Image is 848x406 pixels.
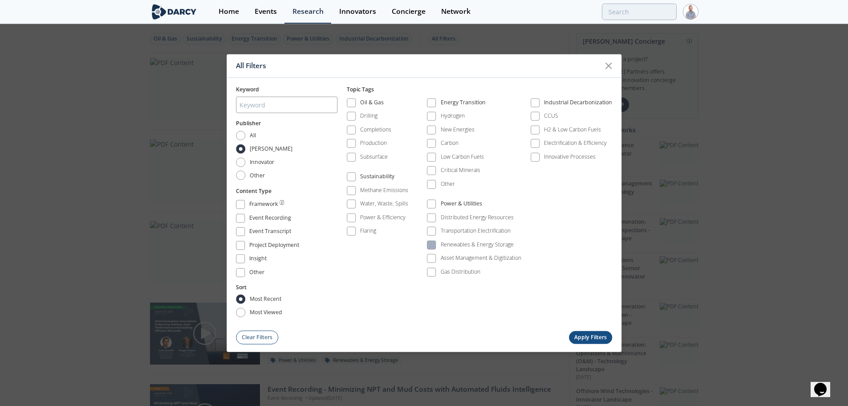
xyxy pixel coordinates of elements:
[441,254,521,262] div: Asset Management & Digitization
[236,295,245,304] input: most recent
[360,200,408,208] div: Water, Waste, Spills
[441,200,482,210] div: Power & Utilities
[360,153,388,161] div: Subsurface
[250,308,282,316] span: most viewed
[236,144,245,153] input: [PERSON_NAME]
[249,213,291,224] div: Event Recording
[250,295,281,303] span: most recent
[360,213,406,221] div: Power & Efficiency
[392,8,426,15] div: Concierge
[236,157,245,167] input: Innovator
[236,330,279,344] button: Clear Filters
[441,227,511,235] div: Transportation Electrification
[249,200,278,211] div: Framework
[441,8,471,15] div: Network
[441,268,480,276] div: Gas Distribution
[339,8,376,15] div: Innovators
[236,86,259,93] span: Keyword
[250,158,274,166] span: Innovator
[292,8,324,15] div: Research
[360,98,384,109] div: Oil & Gas
[441,153,484,161] div: Low Carbon Fuels
[441,241,514,249] div: Renewables & Energy Storage
[544,98,612,109] div: Industrial Decarbonization
[236,119,261,127] button: Publisher
[249,268,264,279] div: Other
[219,8,239,15] div: Home
[441,126,475,134] div: New Energies
[249,227,291,238] div: Event Transcript
[236,131,245,140] input: All
[441,180,455,188] div: Other
[360,139,387,147] div: Production
[250,171,265,179] span: Other
[569,331,613,344] button: Apply Filters
[441,166,480,174] div: Critical Minerals
[236,283,247,291] span: Sort
[544,139,607,147] div: Electrification & Efficiency
[236,283,247,291] button: Sort
[236,308,245,317] input: most viewed
[280,200,284,205] img: information.svg
[150,4,199,20] img: logo-wide.svg
[360,126,391,134] div: Completions
[683,4,698,20] img: Profile
[360,186,408,194] div: Methane Emissions
[441,139,458,147] div: Carbon
[360,227,376,235] div: Flaring
[347,86,374,93] span: Topic Tags
[255,8,277,15] div: Events
[249,254,267,265] div: Insight
[236,171,245,180] input: Other
[249,241,299,251] div: Project Deployment
[236,97,337,113] input: Keyword
[360,112,377,120] div: Drilling
[360,172,394,183] div: Sustainability
[544,153,596,161] div: Innovative Processes
[441,112,465,120] div: Hydrogen
[236,187,272,195] button: Content Type
[441,98,486,109] div: Energy Transition
[811,370,839,397] iframe: chat widget
[250,131,256,139] span: All
[544,126,601,134] div: H2 & Low Carbon Fuels
[250,145,292,153] span: [PERSON_NAME]
[602,4,677,20] input: Advanced Search
[544,112,558,120] div: CCUS
[441,213,514,221] div: Distributed Energy Resources
[236,57,600,74] div: All Filters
